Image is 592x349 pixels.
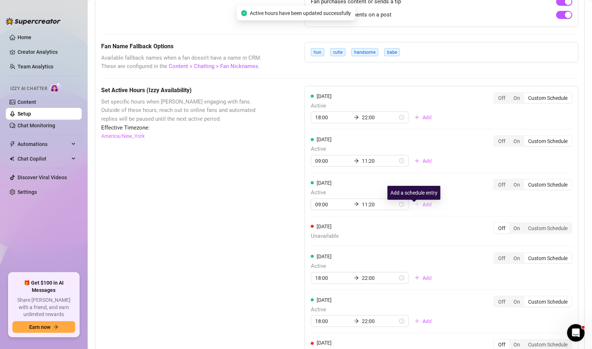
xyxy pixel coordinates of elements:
[354,158,359,164] span: arrow-right
[354,115,359,120] span: arrow-right
[315,113,351,121] input: Start time
[494,136,509,146] div: Off
[18,138,69,150] span: Automations
[101,124,268,132] span: Effective Timezone:
[493,252,572,264] div: segmented control
[423,202,432,207] span: Add
[509,180,524,190] div: On
[317,340,332,346] span: [DATE]
[362,157,398,165] input: End time
[493,92,572,104] div: segmented control
[493,222,572,234] div: segmented control
[524,93,572,103] div: Custom Schedule
[409,315,438,327] button: Add
[101,42,268,51] h5: Fan Name Fallback Options
[311,102,438,110] span: Active
[315,274,351,282] input: Start time
[493,296,572,308] div: segmented control
[317,254,332,259] span: [DATE]
[509,223,524,233] div: On
[18,123,55,128] a: Chat Monitoring
[101,86,268,95] h5: Set Active Hours (Izzy Availability)
[494,93,509,103] div: Off
[18,174,67,180] a: Discover Viral Videos
[567,324,585,342] iframe: Intercom live chat
[18,64,53,70] a: Team Analytics
[493,179,572,191] div: segmented control
[351,48,378,56] span: handsome
[101,98,268,124] span: Set specific hours when [PERSON_NAME] engaging with fans. Outside of these hours, reach out to on...
[169,63,258,70] a: Content > Chatting > Fan Nicknames
[409,155,438,167] button: Add
[315,317,351,325] input: Start time
[524,136,572,146] div: Custom Schedule
[509,253,524,263] div: On
[10,85,47,92] span: Izzy AI Chatter
[524,297,572,307] div: Custom Schedule
[6,18,61,25] img: logo-BBDzfeDw.svg
[101,132,145,140] a: America/New_York
[415,202,420,207] span: plus
[311,305,438,314] span: Active
[317,180,332,186] span: [DATE]
[53,324,58,330] span: arrow-right
[415,275,420,280] span: plus
[415,158,420,164] span: plus
[354,202,359,207] span: arrow-right
[311,145,438,154] span: Active
[423,158,432,164] span: Add
[317,224,332,229] span: [DATE]
[18,189,37,195] a: Settings
[315,157,351,165] input: Start time
[241,10,247,16] span: check-circle
[493,135,572,147] div: segmented control
[330,48,345,56] span: cutie
[317,136,332,142] span: [DATE]
[50,82,61,93] img: AI Chatter
[509,297,524,307] div: On
[362,317,398,325] input: End time
[9,156,14,161] img: Chat Copilot
[18,34,31,40] a: Home
[524,223,572,233] div: Custom Schedule
[101,54,268,71] span: Available fallback names when a fan doesn't have a name in CRM. These are configured in the .
[317,93,332,99] span: [DATE]
[18,111,31,117] a: Setup
[311,188,438,197] span: Active
[509,136,524,146] div: On
[317,297,332,303] span: [DATE]
[354,275,359,281] span: arrow-right
[12,279,75,294] span: 🎁 Get $100 in AI Messages
[423,115,432,120] span: Add
[311,262,438,271] span: Active
[18,153,69,165] span: Chat Copilot
[12,321,75,333] button: Earn nowarrow-right
[409,112,438,123] button: Add
[12,297,75,318] span: Share [PERSON_NAME] with a friend, and earn unlimited rewards
[384,48,400,56] span: babe
[409,199,438,210] button: Add
[362,113,398,121] input: End time
[415,115,420,120] span: plus
[387,186,440,200] div: Add a schedule entry
[354,319,359,324] span: arrow-right
[423,275,432,281] span: Add
[423,318,432,324] span: Add
[415,319,420,324] span: plus
[494,180,509,190] div: Off
[494,297,509,307] div: Off
[494,253,509,263] div: Off
[315,200,351,209] input: Start time
[311,232,339,241] span: Unavailable
[409,272,438,284] button: Add
[494,223,509,233] div: Off
[509,93,524,103] div: On
[250,9,351,17] span: Active hours have been updated successfully
[524,180,572,190] div: Custom Schedule
[362,274,398,282] input: End time
[18,46,76,58] a: Creator Analytics
[311,48,324,56] span: hun
[9,141,15,147] span: thunderbolt
[29,324,50,330] span: Earn now
[362,200,398,209] input: End time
